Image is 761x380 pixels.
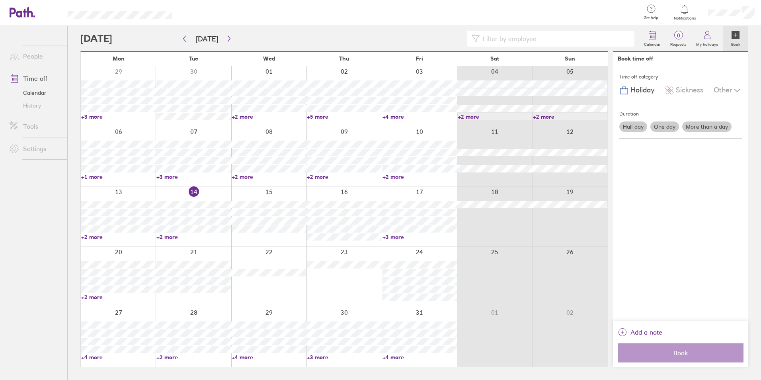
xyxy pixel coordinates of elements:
[3,86,67,99] a: Calendar
[3,48,67,64] a: People
[189,55,198,62] span: Tue
[156,354,231,361] a: +2 more
[639,40,665,47] label: Calendar
[232,354,306,361] a: +4 more
[81,113,156,120] a: +3 more
[307,113,381,120] a: +5 more
[682,121,732,132] label: More than a day
[480,31,630,46] input: Filter by employee
[723,26,748,51] a: Book
[81,173,156,180] a: +1 more
[619,121,647,132] label: Half day
[382,354,457,361] a: +4 more
[638,16,664,20] span: Get help
[618,343,743,362] button: Book
[232,113,306,120] a: +2 more
[665,26,691,51] a: 0Requests
[630,86,654,94] span: Holiday
[691,40,723,47] label: My holidays
[3,99,67,112] a: History
[672,16,698,21] span: Notifications
[382,173,457,180] a: +2 more
[113,55,125,62] span: Mon
[81,354,156,361] a: +4 more
[650,121,679,132] label: One day
[3,118,67,134] a: Tools
[307,173,381,180] a: +2 more
[726,40,745,47] label: Book
[263,55,275,62] span: Wed
[189,32,224,45] button: [DATE]
[618,326,662,339] button: Add a note
[307,354,381,361] a: +3 more
[691,26,723,51] a: My holidays
[382,233,457,241] a: +3 more
[339,55,349,62] span: Thu
[3,141,67,157] a: Settings
[533,113,607,120] a: +2 more
[623,349,738,356] span: Book
[81,233,156,241] a: +2 more
[665,40,691,47] label: Requests
[714,83,742,98] div: Other
[458,113,532,120] a: +2 more
[3,71,67,86] a: Time off
[619,71,742,83] div: Time off category
[565,55,575,62] span: Sun
[618,55,653,62] div: Book time off
[416,55,423,62] span: Fri
[639,26,665,51] a: Calendar
[156,173,231,180] a: +3 more
[672,4,698,21] a: Notifications
[232,173,306,180] a: +2 more
[630,326,662,339] span: Add a note
[619,108,742,120] div: Duration
[156,233,231,241] a: +2 more
[382,113,457,120] a: +4 more
[665,32,691,39] span: 0
[676,86,703,94] span: Sickness
[81,294,156,301] a: +2 more
[490,55,499,62] span: Sat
